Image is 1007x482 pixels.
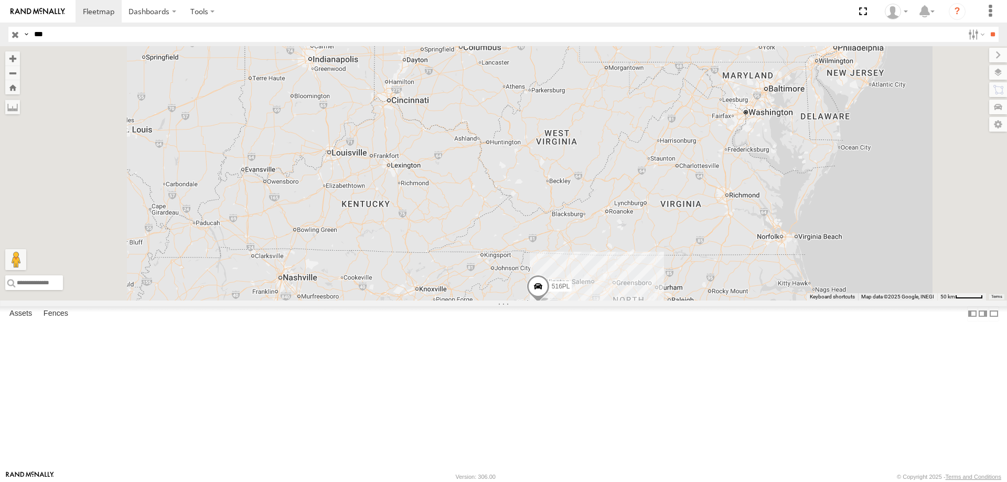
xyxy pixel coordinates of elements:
[937,293,986,301] button: Map Scale: 50 km per 49 pixels
[5,51,20,66] button: Zoom in
[10,8,65,15] img: rand-logo.svg
[4,306,37,321] label: Assets
[946,474,1001,480] a: Terms and Conditions
[989,117,1007,132] label: Map Settings
[881,4,912,19] div: Zack Abernathy
[861,294,934,299] span: Map data ©2025 Google, INEGI
[22,27,30,42] label: Search Query
[5,80,20,94] button: Zoom Home
[967,306,978,322] label: Dock Summary Table to the Left
[552,282,570,290] span: 516PL
[6,472,54,482] a: Visit our Website
[5,100,20,114] label: Measure
[5,249,26,270] button: Drag Pegman onto the map to open Street View
[949,3,966,20] i: ?
[456,474,496,480] div: Version: 306.00
[989,306,999,322] label: Hide Summary Table
[38,306,73,321] label: Fences
[940,294,955,299] span: 50 km
[991,295,1002,299] a: Terms (opens in new tab)
[964,27,987,42] label: Search Filter Options
[897,474,1001,480] div: © Copyright 2025 -
[978,306,988,322] label: Dock Summary Table to the Right
[810,293,855,301] button: Keyboard shortcuts
[5,66,20,80] button: Zoom out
